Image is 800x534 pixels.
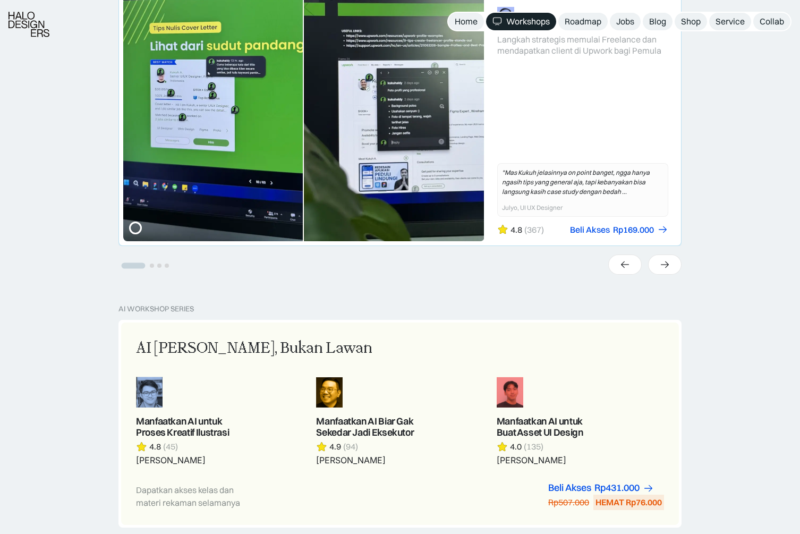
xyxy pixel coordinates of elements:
button: Go to slide 4 [165,264,169,268]
div: Blog [649,16,666,27]
button: Go to slide 3 [157,264,161,268]
div: Dapatkan akses kelas dan materi rekaman selamanya [136,484,256,509]
a: Service [709,13,751,30]
div: Beli Akses [548,482,591,494]
div: Workshops [506,16,550,27]
div: Roadmap [565,16,601,27]
a: Collab [753,13,790,30]
div: 4.8 [510,224,522,235]
div: Rp431.000 [594,482,640,494]
div: Beli Akses [570,224,610,235]
div: HEMAT Rp76.000 [595,497,662,508]
a: Jobs [610,13,641,30]
a: Shop [675,13,707,30]
button: Go to slide 2 [150,264,154,268]
ul: Select a slide to show [118,260,171,269]
div: Jobs [616,16,634,27]
a: Roadmap [558,13,608,30]
div: AI Workshop Series [118,304,194,313]
div: AI [PERSON_NAME], Bukan Lawan [136,337,372,360]
a: Beli AksesRp431.000 [548,482,654,494]
div: Service [716,16,745,27]
a: Beli AksesRp169.000 [570,224,668,235]
a: Blog [643,13,673,30]
div: Collab [760,16,784,27]
a: Home [448,13,484,30]
div: (367) [524,224,544,235]
div: Rp169.000 [613,224,654,235]
button: Go to slide 1 [122,263,146,269]
div: Shop [681,16,701,27]
div: Home [455,16,478,27]
a: Workshops [486,13,556,30]
div: Rp507.000 [548,497,589,508]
